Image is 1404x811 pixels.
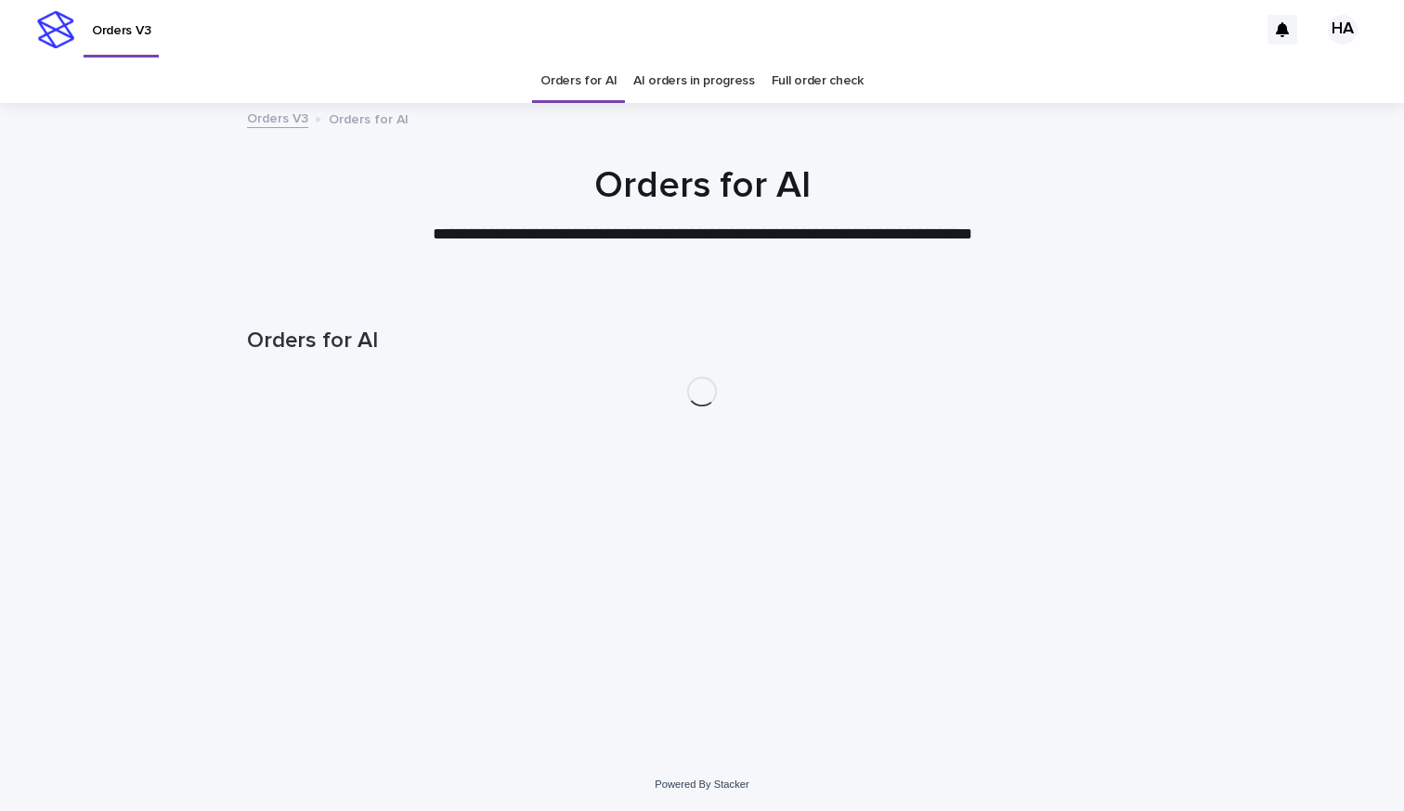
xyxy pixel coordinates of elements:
img: stacker-logo-s-only.png [37,11,74,48]
h1: Orders for AI [247,328,1157,354]
p: Orders for AI [329,108,409,128]
a: Powered By Stacker [655,779,748,790]
a: AI orders in progress [633,59,755,103]
a: Orders V3 [247,107,308,128]
a: Orders for AI [540,59,617,103]
h1: Orders for AI [247,163,1157,208]
div: HA [1328,15,1358,45]
a: Full order check [772,59,864,103]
